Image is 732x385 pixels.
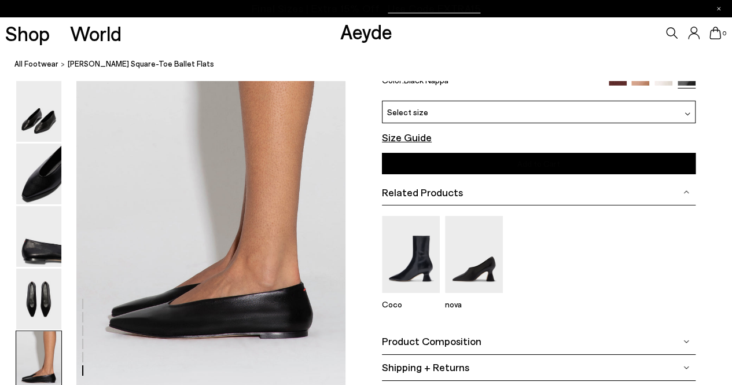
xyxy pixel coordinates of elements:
button: Add to Cart [382,153,696,175]
font: Use Code EXTRA15 [388,2,480,14]
font: World [70,21,122,45]
img: Betty Square-Toe Ballet Flats - Image 4 [16,206,61,267]
font: Add to Cart [517,159,560,169]
img: svg%3E [685,112,690,118]
img: svg%3E [683,339,689,344]
img: Koko Regal Heel Boots [382,216,440,293]
button: Size Guide [382,130,432,146]
img: Nova Regal Pumps [445,216,503,293]
img: Betty Square-Toe Ballet Flats - Image 3 [16,144,61,204]
font: Size Guide [382,131,432,144]
a: 0 [709,27,721,39]
font: nova [445,299,462,309]
img: Betty Square-Toe Ballet Flats - Image 5 [16,269,61,329]
font: [PERSON_NAME] Square-Toe Ballet Flats [68,59,214,68]
a: All Footwear [14,58,58,70]
font: Select size [387,107,428,117]
font: 0 [722,30,726,36]
img: Betty Square-Toe Ballet Flats - Image 2 [16,81,61,142]
a: Aeyde [340,19,392,43]
a: World [70,23,122,43]
img: svg%3E [683,365,689,371]
a: Shop [5,23,50,43]
font: Product Composition [382,335,481,348]
font: All Footwear [14,59,58,68]
font: Final Sizes | Extra 15% Off [252,2,380,14]
a: Nova Regal Pumps nova [445,285,503,309]
font: Shop [5,21,50,45]
nav: breadcrumb [14,49,732,80]
font: Coco [382,299,402,309]
font: Related Products [382,186,463,199]
img: svg%3E [683,189,689,195]
font: Shipping + Returns [382,361,469,374]
span: Navigate to /collections/ss25-final-sizes [388,3,480,14]
a: Koko Regal Heel Boots Coco [382,285,440,309]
